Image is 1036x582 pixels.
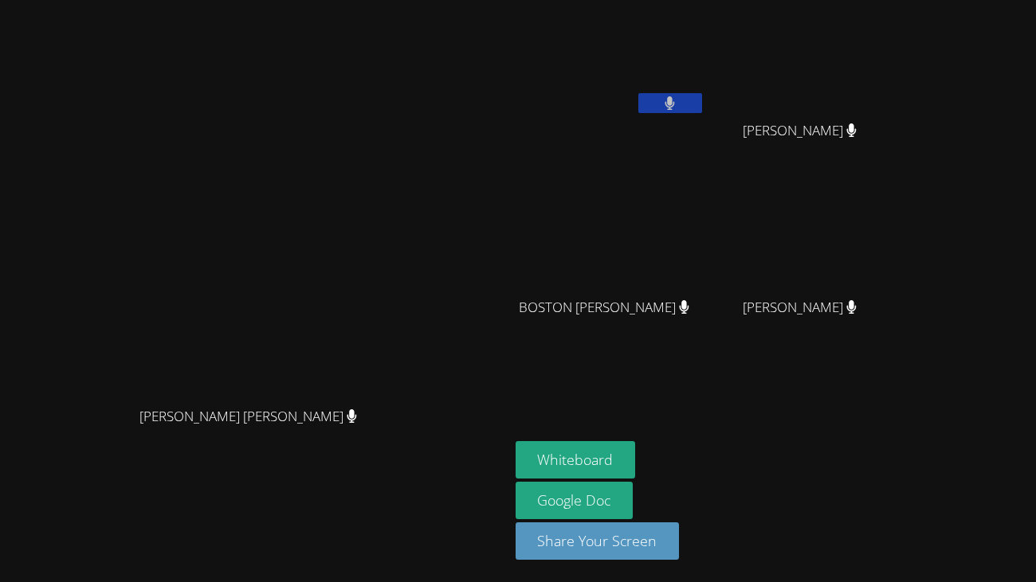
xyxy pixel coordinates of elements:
[743,296,857,319] span: [PERSON_NAME]
[516,482,634,519] a: Google Doc
[516,441,636,478] button: Whiteboard
[516,522,680,560] button: Share Your Screen
[519,296,689,319] span: BOSTON [PERSON_NAME]
[139,405,357,428] span: [PERSON_NAME] [PERSON_NAME]
[743,119,857,143] span: [PERSON_NAME]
